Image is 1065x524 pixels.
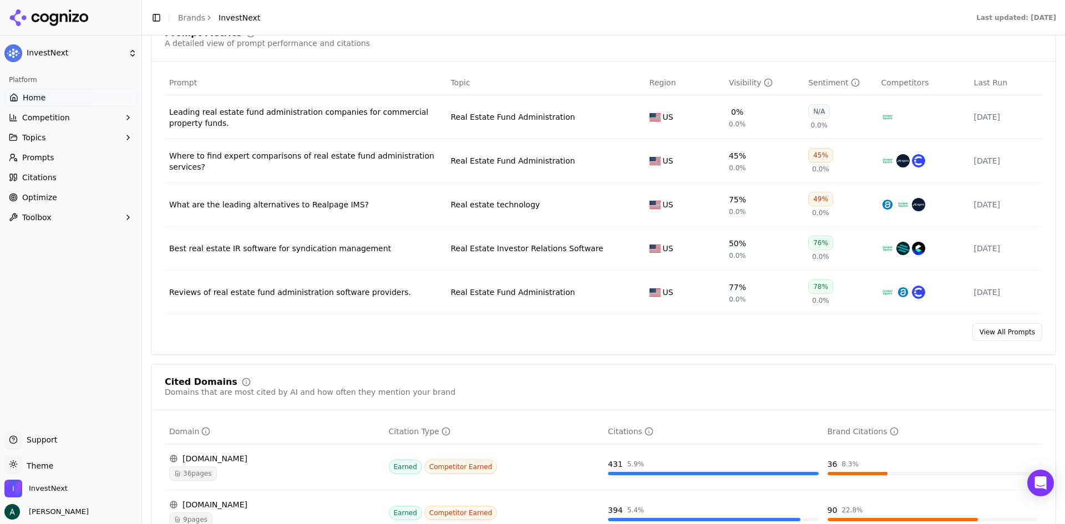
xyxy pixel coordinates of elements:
[446,70,645,95] th: Topic
[974,199,1038,210] div: [DATE]
[22,152,54,163] span: Prompts
[450,199,540,210] div: Real estate technology
[650,201,661,209] img: US flag
[729,150,746,161] div: 45%
[608,505,623,516] div: 394
[881,286,894,299] img: juniper square
[4,504,89,520] button: Open user button
[169,199,442,210] a: What are the leading alternatives to Realpage IMS?
[22,172,57,183] span: Citations
[729,164,746,172] span: 0.0%
[389,460,422,474] span: Earned
[974,155,1038,166] div: [DATE]
[724,70,804,95] th: brandMentionRate
[22,212,52,223] span: Toolbox
[22,112,70,123] span: Competition
[828,459,838,470] div: 36
[896,198,910,211] img: juniper square
[828,426,899,437] div: Brand Citations
[812,252,829,261] span: 0.0%
[896,154,910,167] img: agora
[729,251,746,260] span: 0.0%
[663,199,673,210] span: US
[450,243,603,254] a: Real Estate Investor Relations Software
[896,242,910,255] img: syndicationpro
[4,504,20,520] img: Andrew Berg
[165,38,370,49] div: A detailed view of prompt performance and citations
[663,111,673,123] span: US
[808,104,830,119] div: N/A
[23,92,45,103] span: Home
[424,460,498,474] span: Competitor Earned
[219,12,260,23] span: InvestNext
[22,132,46,143] span: Topics
[4,44,22,62] img: InvestNext
[808,192,833,206] div: 49%
[804,70,876,95] th: sentiment
[881,110,894,124] img: juniper square
[812,165,829,174] span: 0.0%
[4,169,137,186] a: Citations
[881,198,894,211] img: appfolio
[27,48,124,58] span: InvestNext
[1027,470,1054,496] div: Open Intercom Messenger
[912,198,925,211] img: agora
[650,245,661,253] img: US flag
[4,149,137,166] a: Prompts
[169,287,442,298] a: Reviews of real estate fund administration software providers.
[450,155,575,166] a: Real Estate Fund Administration
[169,466,217,481] span: 36 pages
[912,286,925,299] img: covercy
[169,77,197,88] span: Prompt
[22,461,53,470] span: Theme
[731,106,743,118] div: 0%
[29,484,68,494] span: InvestNext
[4,89,137,106] a: Home
[663,243,673,254] span: US
[970,70,1042,95] th: Last Run
[876,70,969,95] th: Competitors
[165,386,455,398] div: Domains that are most cited by AI and how often they mention your brand
[974,287,1038,298] div: [DATE]
[169,243,442,254] a: Best real estate IR software for syndication management
[450,77,470,88] span: Topic
[729,207,746,216] span: 0.0%
[165,378,237,386] div: Cited Domains
[729,282,746,293] div: 77%
[823,419,1043,444] th: brandCitationCount
[424,506,498,520] span: Competitor Earned
[729,238,746,249] div: 50%
[178,12,260,23] nav: breadcrumb
[384,419,604,444] th: citationTypes
[169,499,380,510] div: [DOMAIN_NAME]
[841,506,863,515] div: 22.8 %
[169,150,442,172] a: Where to find expert comparisons of real estate fund administration services?
[627,506,645,515] div: 5.4 %
[663,155,673,166] span: US
[650,77,676,88] span: Region
[828,505,838,516] div: 90
[165,419,384,444] th: domain
[974,111,1038,123] div: [DATE]
[812,208,829,217] span: 0.0%
[650,157,661,165] img: US flag
[22,434,57,445] span: Support
[881,154,894,167] img: juniper square
[169,453,380,464] div: [DOMAIN_NAME]
[4,71,137,89] div: Platform
[450,111,575,123] a: Real Estate Fund Administration
[976,13,1056,22] div: Last updated: [DATE]
[808,236,833,250] div: 76%
[22,192,57,203] span: Optimize
[169,106,442,129] a: Leading real estate fund administration companies for commercial property funds.
[4,129,137,146] button: Topics
[645,70,724,95] th: Region
[650,113,661,121] img: US flag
